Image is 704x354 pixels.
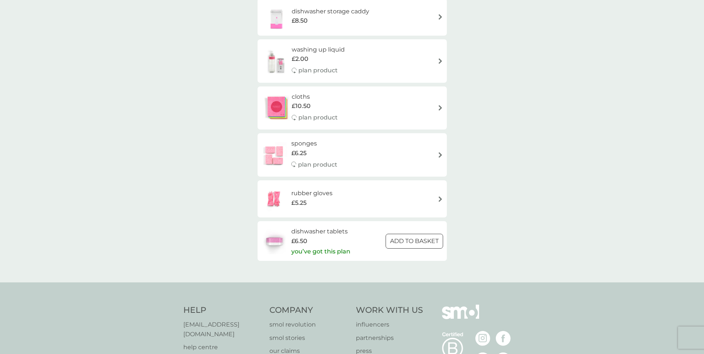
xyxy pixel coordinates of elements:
[475,331,490,346] img: visit the smol Instagram page
[291,198,307,208] span: £5.25
[261,186,287,212] img: rubber gloves
[292,101,311,111] span: £10.50
[438,196,443,202] img: arrow right
[183,305,262,316] h4: Help
[438,58,443,64] img: arrow right
[291,139,337,148] h6: sponges
[261,48,292,74] img: washing up liquid
[291,227,350,236] h6: dishwasher tablets
[298,113,338,122] p: plan product
[269,305,348,316] h4: Company
[292,54,308,64] span: £2.00
[442,305,479,330] img: smol
[291,189,333,198] h6: rubber gloves
[292,16,308,26] span: £8.50
[356,333,423,343] a: partnerships
[356,320,423,330] a: influencers
[438,152,443,158] img: arrow right
[386,234,443,249] button: ADD TO BASKET
[261,142,287,168] img: sponges
[496,331,511,346] img: visit the smol Facebook page
[438,14,443,20] img: arrow right
[261,228,287,254] img: dishwasher tablets
[292,45,345,55] h6: washing up liquid
[298,66,338,75] p: plan product
[269,320,348,330] a: smol revolution
[356,305,423,316] h4: Work With Us
[261,4,292,30] img: dishwasher storage caddy
[183,320,262,339] a: [EMAIL_ADDRESS][DOMAIN_NAME]
[390,236,439,246] p: ADD TO BASKET
[292,7,369,16] h6: dishwasher storage caddy
[291,247,350,256] p: you’ve got this plan
[183,342,262,352] a: help centre
[291,236,307,246] span: £6.50
[292,92,338,102] h6: cloths
[269,333,348,343] a: smol stories
[261,95,292,121] img: cloths
[298,160,337,170] p: plan product
[438,105,443,111] img: arrow right
[291,148,307,158] span: £6.25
